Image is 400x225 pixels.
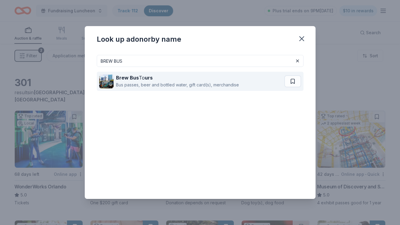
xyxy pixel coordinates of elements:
strong: urs [145,75,153,81]
div: Bus passes, beer and bottled water, gift card(s), merchandise [116,81,239,88]
div: Look up a donor by name [97,34,181,44]
input: Search [97,55,304,67]
img: Image for Brew Bus Tours [99,74,114,88]
div: To [116,74,239,81]
strong: Brew Bus [116,75,139,81]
